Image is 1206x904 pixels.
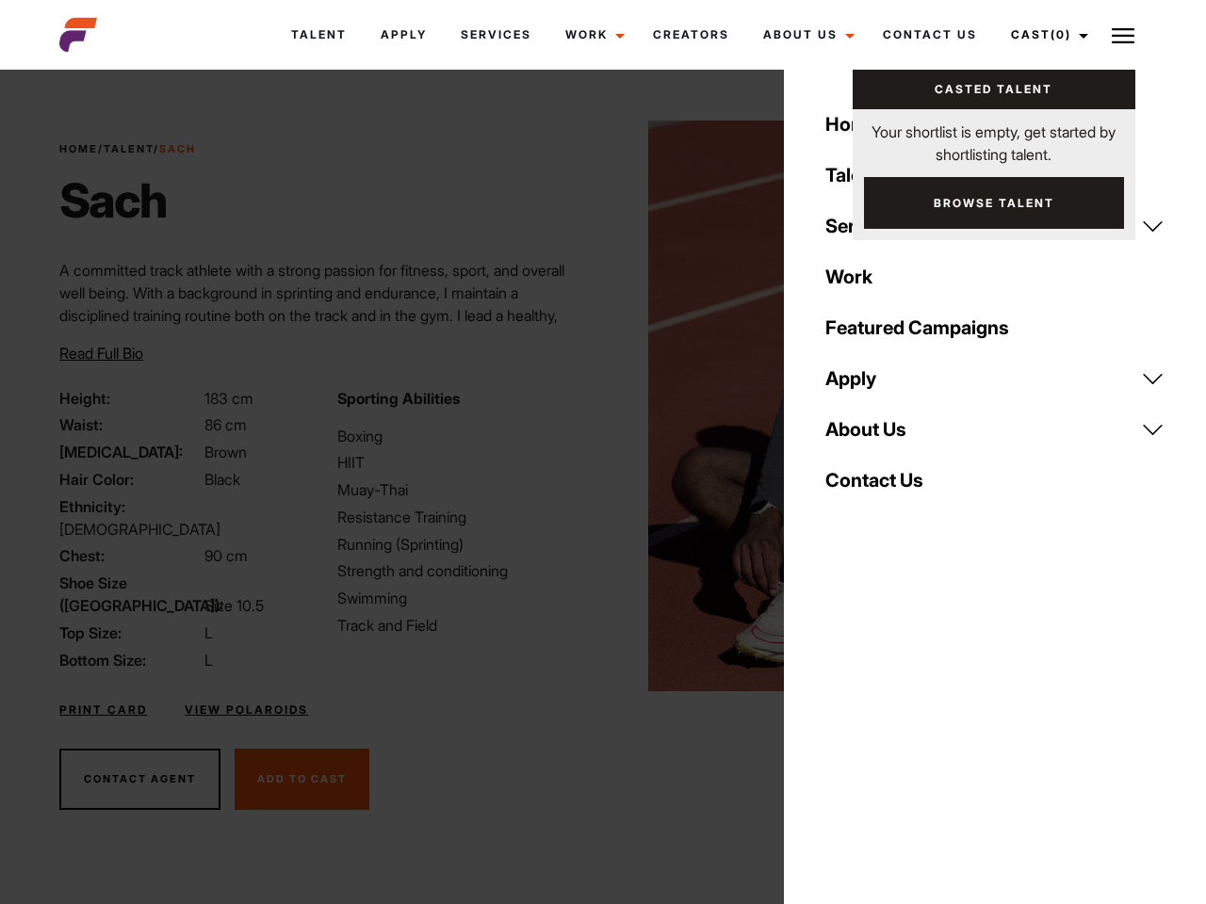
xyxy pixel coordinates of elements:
li: Running (Sprinting) [337,533,592,556]
span: Waist: [59,413,201,436]
a: Apply [364,9,444,60]
span: Add To Cast [257,772,347,785]
span: / / [59,141,196,157]
li: Track and Field [337,614,592,637]
a: About Us [814,404,1176,455]
span: Ethnicity: [59,495,201,518]
button: Add To Cast [235,749,369,811]
p: Your shortlist is empty, get started by shortlisting talent. [853,109,1135,166]
span: Brown [204,443,247,461]
span: Bottom Size: [59,649,201,671]
li: Boxing [337,425,592,447]
a: Talent [274,9,364,60]
h1: Sach [59,172,196,229]
span: L [204,623,213,642]
a: Print Card [59,702,147,718]
a: Services [444,9,548,60]
span: Hair Color: [59,468,201,491]
li: Muay-Thai [337,478,592,501]
span: Read Full Bio [59,344,143,363]
strong: Sach [159,142,196,155]
span: Top Size: [59,621,201,644]
a: Home [59,142,98,155]
a: Contact Us [866,9,994,60]
a: Featured Campaigns [814,302,1176,353]
li: Swimming [337,587,592,609]
strong: Sporting Abilities [337,389,460,408]
button: Read Full Bio [59,342,143,364]
a: Talent [814,150,1176,201]
a: Services [814,201,1176,251]
a: Talent [104,142,154,155]
li: HIIT [337,451,592,474]
span: Height: [59,387,201,410]
button: Contact Agent [59,749,220,811]
a: Creators [636,9,746,60]
a: Contact Us [814,455,1176,506]
a: Work [548,9,636,60]
img: cropped-aefm-brand-fav-22-square.png [59,16,97,54]
img: Burger icon [1112,24,1134,47]
a: Cast(0) [994,9,1100,60]
a: Work [814,251,1176,302]
span: (0) [1051,27,1071,41]
a: View Polaroids [185,702,308,718]
li: Strength and conditioning [337,559,592,582]
li: Resistance Training [337,506,592,528]
a: Casted Talent [853,70,1135,109]
span: 90 cm [204,546,248,565]
span: [MEDICAL_DATA]: [59,441,201,463]
a: Apply [814,353,1176,404]
span: [DEMOGRAPHIC_DATA] [59,520,220,539]
span: 86 cm [204,415,247,434]
p: A committed track athlete with a strong passion for fitness, sport, and overall well being. With ... [59,259,592,372]
a: Home [814,99,1176,150]
span: L [204,651,213,670]
a: Browse Talent [864,177,1124,229]
span: Size 10.5 [204,596,264,615]
span: Black [204,470,240,489]
span: Chest: [59,544,201,567]
span: Shoe Size ([GEOGRAPHIC_DATA]): [59,572,201,617]
span: 183 cm [204,389,253,408]
a: About Us [746,9,866,60]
